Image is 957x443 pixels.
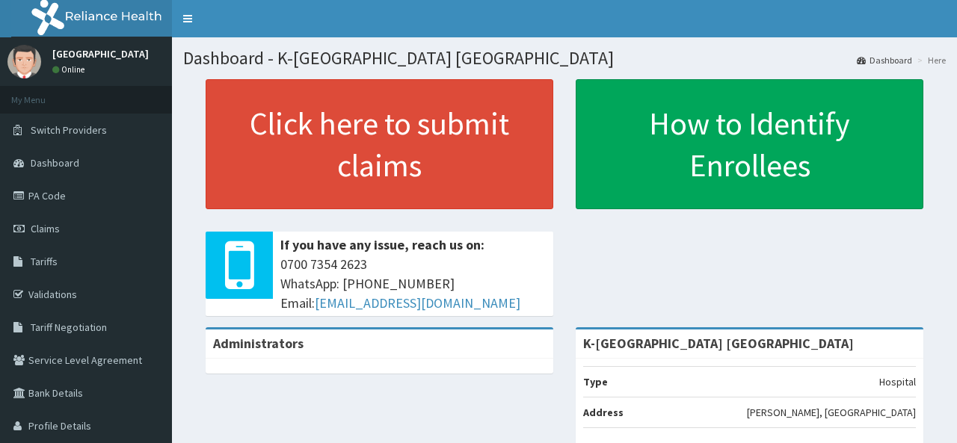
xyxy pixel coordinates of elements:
p: [GEOGRAPHIC_DATA] [52,49,149,59]
strong: K-[GEOGRAPHIC_DATA] [GEOGRAPHIC_DATA] [583,335,854,352]
span: Tariffs [31,255,58,268]
li: Here [914,54,946,66]
span: 0700 7354 2623 WhatsApp: [PHONE_NUMBER] Email: [280,255,546,312]
b: If you have any issue, reach us on: [280,236,484,253]
a: Dashboard [857,54,912,66]
h1: Dashboard - K-[GEOGRAPHIC_DATA] [GEOGRAPHIC_DATA] [183,49,946,68]
b: Address [583,406,624,419]
a: Online [52,64,88,75]
span: Dashboard [31,156,79,170]
span: Switch Providers [31,123,107,137]
p: Hospital [879,374,916,389]
b: Administrators [213,335,304,352]
span: Claims [31,222,60,235]
span: Tariff Negotiation [31,320,107,334]
p: [PERSON_NAME], [GEOGRAPHIC_DATA] [747,405,916,420]
a: How to Identify Enrollees [576,79,923,209]
a: [EMAIL_ADDRESS][DOMAIN_NAME] [315,294,520,312]
a: Click here to submit claims [206,79,553,209]
img: User Image [7,45,41,78]
b: Type [583,375,608,388]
